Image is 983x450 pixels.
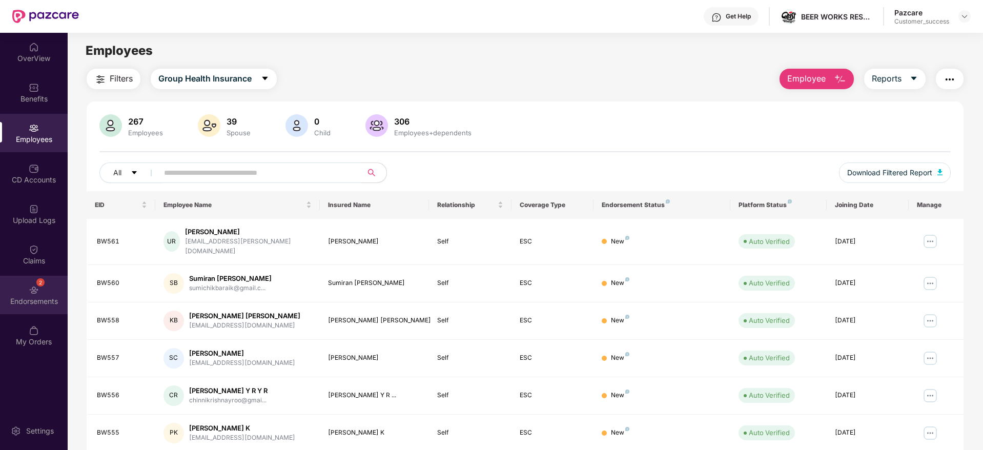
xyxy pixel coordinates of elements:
[23,426,57,436] div: Settings
[787,72,826,85] span: Employee
[944,73,956,86] img: svg+xml;base64,PHN2ZyB4bWxucz0iaHR0cDovL3d3dy53My5vcmcvMjAwMC9zdmciIHdpZHRoPSIyNCIgaGVpZ2h0PSIyNC...
[189,321,300,331] div: [EMAIL_ADDRESS][DOMAIN_NAME]
[437,237,503,247] div: Self
[198,114,220,137] img: svg+xml;base64,PHN2ZyB4bWxucz0iaHR0cDovL3d3dy53My5vcmcvMjAwMC9zdmciIHhtbG5zOnhsaW5rPSJodHRwOi8vd3...
[155,191,320,219] th: Employee Name
[666,199,670,203] img: svg+xml;base64,PHN2ZyB4bWxucz0iaHR0cDovL3d3dy53My5vcmcvMjAwMC9zdmciIHdpZHRoPSI4IiBoZWlnaHQ9IjgiIH...
[189,396,268,405] div: chinnikrishnayroo@gmai...
[29,204,39,214] img: svg+xml;base64,PHN2ZyBpZD0iVXBsb2FkX0xvZ3MiIGRhdGEtbmFtZT0iVXBsb2FkIExvZ3MiIHhtbG5zPSJodHRwOi8vd3...
[126,116,165,127] div: 267
[189,274,272,283] div: Sumiran [PERSON_NAME]
[520,428,585,438] div: ESC
[782,11,796,23] img: WhatsApp%20Image%202024-02-28%20at%203.03.39%20PM.jpeg
[625,352,629,356] img: svg+xml;base64,PHN2ZyB4bWxucz0iaHR0cDovL3d3dy53My5vcmcvMjAwMC9zdmciIHdpZHRoPSI4IiBoZWlnaHQ9IjgiIH...
[29,285,39,295] img: svg+xml;base64,PHN2ZyBpZD0iRW5kb3JzZW1lbnRzIiB4bWxucz0iaHR0cDovL3d3dy53My5vcmcvMjAwMC9zdmciIHdpZH...
[749,236,790,247] div: Auto Verified
[835,353,900,363] div: [DATE]
[909,191,964,219] th: Manage
[328,237,421,247] div: [PERSON_NAME]
[711,12,722,23] img: svg+xml;base64,PHN2ZyBpZD0iSGVscC0zMngzMiIgeG1sbnM9Imh0dHA6Ly93d3cudzMub3JnLzIwMDAvc3ZnIiB3aWR0aD...
[189,349,295,358] div: [PERSON_NAME]
[189,283,272,293] div: sumichikbaraik@gmail.c...
[110,72,133,85] span: Filters
[520,353,585,363] div: ESC
[328,278,421,288] div: Sumiran [PERSON_NAME]
[11,426,21,436] img: svg+xml;base64,PHN2ZyBpZD0iU2V0dGluZy0yMHgyMCIgeG1sbnM9Imh0dHA6Ly93d3cudzMub3JnLzIwMDAvc3ZnIiB3aW...
[801,12,873,22] div: BEER WORKS RESTAURANTS & MICRO BREWERY PVT LTD
[922,233,938,250] img: manageButton
[749,315,790,325] div: Auto Verified
[922,425,938,441] img: manageButton
[29,325,39,336] img: svg+xml;base64,PHN2ZyBpZD0iTXlfT3JkZXJzIiBkYXRhLW5hbWU9Ik15IE9yZGVycyIgeG1sbnM9Imh0dHA6Ly93d3cudz...
[189,386,268,396] div: [PERSON_NAME] Y R Y R
[163,348,184,369] div: SC
[392,116,474,127] div: 306
[94,73,107,86] img: svg+xml;base64,PHN2ZyB4bWxucz0iaHR0cDovL3d3dy53My5vcmcvMjAwMC9zdmciIHdpZHRoPSIyNCIgaGVpZ2h0PSIyNC...
[29,244,39,255] img: svg+xml;base64,PHN2ZyBpZD0iQ2xhaW0iIHhtbG5zPSJodHRwOi8vd3d3LnczLm9yZy8yMDAwL3N2ZyIgd2lkdGg9IjIwIi...
[361,162,387,183] button: search
[602,201,722,209] div: Endorsement Status
[163,385,184,406] div: CR
[437,316,503,325] div: Self
[328,428,421,438] div: [PERSON_NAME] K
[29,42,39,52] img: svg+xml;base64,PHN2ZyBpZD0iSG9tZSIgeG1sbnM9Imh0dHA6Ly93d3cudzMub3JnLzIwMDAvc3ZnIiB3aWR0aD0iMjAiIG...
[185,237,312,256] div: [EMAIL_ADDRESS][PERSON_NAME][DOMAIN_NAME]
[625,236,629,240] img: svg+xml;base64,PHN2ZyB4bWxucz0iaHR0cDovL3d3dy53My5vcmcvMjAwMC9zdmciIHdpZHRoPSI4IiBoZWlnaHQ9IjgiIH...
[86,43,153,58] span: Employees
[749,353,790,363] div: Auto Verified
[113,167,121,178] span: All
[131,169,138,177] span: caret-down
[788,199,792,203] img: svg+xml;base64,PHN2ZyB4bWxucz0iaHR0cDovL3d3dy53My5vcmcvMjAwMC9zdmciIHdpZHRoPSI4IiBoZWlnaHQ9IjgiIH...
[97,278,147,288] div: BW560
[189,433,295,443] div: [EMAIL_ADDRESS][DOMAIN_NAME]
[163,311,184,331] div: KB
[611,237,629,247] div: New
[839,162,951,183] button: Download Filtered Report
[894,17,949,26] div: Customer_success
[611,391,629,400] div: New
[749,390,790,400] div: Auto Verified
[189,358,295,368] div: [EMAIL_ADDRESS][DOMAIN_NAME]
[97,237,147,247] div: BW561
[864,69,926,89] button: Reportscaret-down
[189,311,300,321] div: [PERSON_NAME] [PERSON_NAME]
[835,428,900,438] div: [DATE]
[97,353,147,363] div: BW557
[163,273,184,294] div: SB
[611,316,629,325] div: New
[749,427,790,438] div: Auto Verified
[511,191,593,219] th: Coverage Type
[29,83,39,93] img: svg+xml;base64,PHN2ZyBpZD0iQmVuZWZpdHMiIHhtbG5zPSJodHRwOi8vd3d3LnczLm9yZy8yMDAwL3N2ZyIgd2lkdGg9Ij...
[739,201,818,209] div: Platform Status
[834,73,846,86] img: svg+xml;base64,PHN2ZyB4bWxucz0iaHR0cDovL3d3dy53My5vcmcvMjAwMC9zdmciIHhtbG5zOnhsaW5rPSJodHRwOi8vd3...
[328,391,421,400] div: [PERSON_NAME] Y R ...
[312,116,333,127] div: 0
[429,191,511,219] th: Relationship
[189,423,295,433] div: [PERSON_NAME] K
[99,162,162,183] button: Allcaret-down
[87,69,140,89] button: Filters
[224,116,253,127] div: 39
[12,10,79,23] img: New Pazcare Logo
[163,423,184,443] div: PK
[95,201,139,209] span: EID
[36,278,45,287] div: 2
[29,163,39,174] img: svg+xml;base64,PHN2ZyBpZD0iQ0RfQWNjb3VudHMiIGRhdGEtbmFtZT0iQ0QgQWNjb3VudHMiIHhtbG5zPSJodHRwOi8vd3...
[163,231,180,252] div: UR
[224,129,253,137] div: Spouse
[872,72,902,85] span: Reports
[625,315,629,319] img: svg+xml;base64,PHN2ZyB4bWxucz0iaHR0cDovL3d3dy53My5vcmcvMjAwMC9zdmciIHdpZHRoPSI4IiBoZWlnaHQ9IjgiIH...
[320,191,429,219] th: Insured Name
[437,201,495,209] span: Relationship
[520,391,585,400] div: ESC
[392,129,474,137] div: Employees+dependents
[625,277,629,281] img: svg+xml;base64,PHN2ZyB4bWxucz0iaHR0cDovL3d3dy53My5vcmcvMjAwMC9zdmciIHdpZHRoPSI4IiBoZWlnaHQ9IjgiIH...
[749,278,790,288] div: Auto Verified
[611,278,629,288] div: New
[97,391,147,400] div: BW556
[835,316,900,325] div: [DATE]
[158,72,252,85] span: Group Health Insurance
[87,191,155,219] th: EID
[328,353,421,363] div: [PERSON_NAME]
[625,427,629,431] img: svg+xml;base64,PHN2ZyB4bWxucz0iaHR0cDovL3d3dy53My5vcmcvMjAwMC9zdmciIHdpZHRoPSI4IiBoZWlnaHQ9IjgiIH...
